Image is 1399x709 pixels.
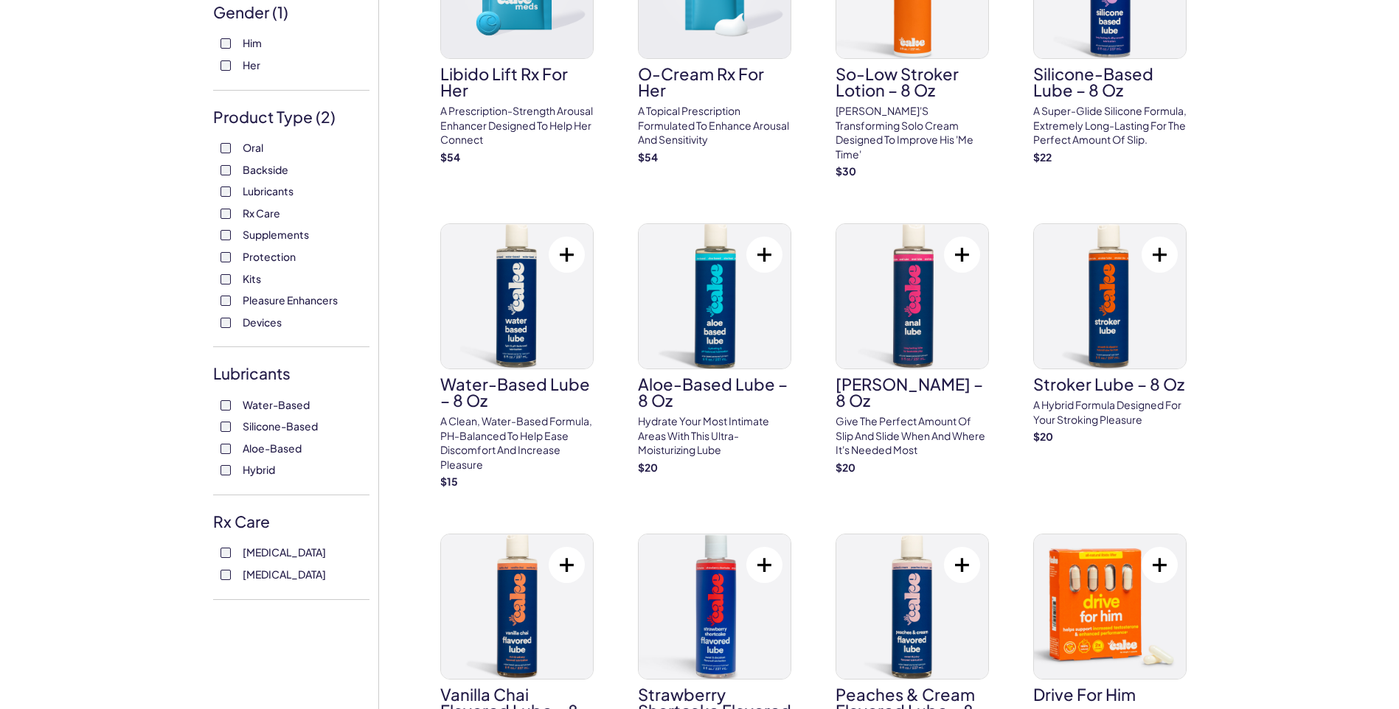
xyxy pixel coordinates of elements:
[243,416,318,436] span: Silicone-Based
[243,203,280,223] span: Rx Care
[1033,66,1187,98] h3: Silicone-Based Lube – 8 oz
[243,312,282,332] span: Devices
[440,376,594,408] h3: Water-Based Lube – 8 oz
[836,461,855,474] strong: $ 20
[243,55,260,74] span: Her
[221,318,231,328] input: Devices
[440,223,594,489] a: Water-Based Lube – 8 ozWater-Based Lube – 8 ozA clean, water-based formula, pH-balanced to help e...
[221,570,231,580] input: [MEDICAL_DATA]
[1033,104,1187,147] p: A super-glide silicone formula, extremely long-lasting for the perfect amount of slip.
[440,414,594,472] p: A clean, water-based formula, pH-balanced to help ease discomfort and increase pleasure
[836,376,989,408] h3: [PERSON_NAME] – 8 oz
[221,230,231,240] input: Supplements
[221,274,231,284] input: Kits
[243,33,262,52] span: Him
[243,247,296,266] span: Protection
[221,422,231,432] input: Silicone-Based
[221,465,231,475] input: Hybrid
[243,181,294,200] span: Lubricants
[221,38,231,49] input: Him
[1033,430,1053,443] strong: $ 20
[243,138,263,157] span: Oral
[638,223,791,475] a: Aloe-Based Lube – 8 ozAloe-Based Lube – 8 ozHydrate your most intimate areas with this ultra-mois...
[221,400,231,411] input: Water-Based
[638,414,791,458] p: Hydrate your most intimate areas with this ultra-moisturizing lube
[440,66,594,98] h3: Libido Lift Rx For Her
[1034,534,1186,679] img: drive for him
[221,165,231,175] input: Backside
[221,548,231,558] input: [MEDICAL_DATA]
[221,252,231,262] input: Protection
[243,565,326,584] span: [MEDICAL_DATA]
[836,66,989,98] h3: So-Low Stroker Lotion – 8 oz
[243,395,310,414] span: Water-Based
[243,225,309,244] span: Supplements
[221,60,231,71] input: Her
[441,224,593,369] img: Water-Based Lube – 8 oz
[836,224,988,369] img: Anal Lube – 8 oz
[638,376,791,408] h3: Aloe-Based Lube – 8 oz
[836,414,989,458] p: Give the perfect amount of slip and slide when and where it's needed most
[639,224,791,369] img: Aloe-Based Lube – 8 oz
[221,444,231,454] input: Aloe-Based
[243,160,288,179] span: Backside
[836,164,856,178] strong: $ 30
[440,150,460,164] strong: $ 54
[243,542,326,562] span: [MEDICAL_DATA]
[1033,398,1187,427] p: A hybrid formula designed for your stroking pleasure
[639,534,791,679] img: Strawberry Shortcake Flavored Lube – 8 oz
[221,143,231,153] input: Oral
[243,290,338,310] span: Pleasure Enhancers
[638,150,658,164] strong: $ 54
[243,439,302,458] span: Aloe-Based
[243,460,275,479] span: Hybrid
[1033,150,1052,164] strong: $ 22
[638,104,791,147] p: A topical prescription formulated to enhance arousal and sensitivity
[638,66,791,98] h3: O-Cream Rx for Her
[221,296,231,306] input: Pleasure Enhancers
[440,475,458,488] strong: $ 15
[836,223,989,475] a: Anal Lube – 8 oz[PERSON_NAME] – 8 ozGive the perfect amount of slip and slide when and where it's...
[221,209,231,219] input: Rx Care
[243,269,261,288] span: Kits
[1034,224,1186,369] img: Stroker Lube – 8 oz
[441,534,593,679] img: Vanilla Chai Flavored Lube – 8 oz
[836,534,988,679] img: Peaches & Cream Flavored Lube – 8 oz
[440,104,594,147] p: A prescription-strength arousal enhancer designed to help her connect
[1033,686,1187,702] h3: drive for him
[836,104,989,161] p: [PERSON_NAME]'s transforming solo cream designed to improve his 'me time'
[1033,376,1187,392] h3: Stroker Lube – 8 oz
[638,461,658,474] strong: $ 20
[1033,223,1187,444] a: Stroker Lube – 8 ozStroker Lube – 8 ozA hybrid formula designed for your stroking pleasure$20
[221,186,231,197] input: Lubricants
